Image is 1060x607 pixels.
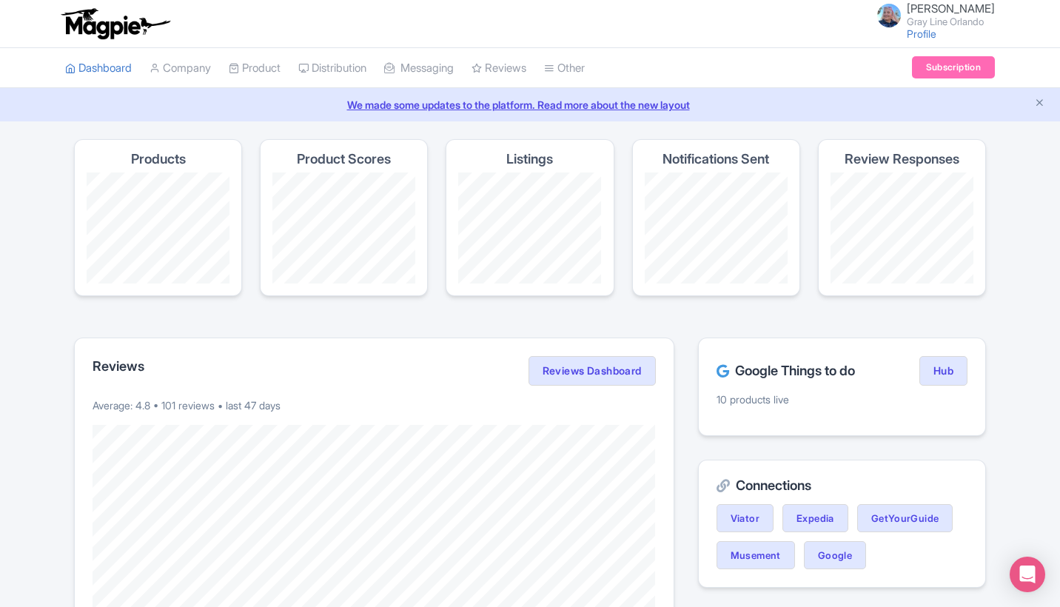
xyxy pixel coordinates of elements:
[1010,557,1045,592] div: Open Intercom Messenger
[150,48,211,89] a: Company
[529,356,656,386] a: Reviews Dashboard
[229,48,281,89] a: Product
[717,541,795,569] a: Musement
[907,1,995,16] span: [PERSON_NAME]
[717,478,967,493] h2: Connections
[804,541,866,569] a: Google
[907,17,995,27] small: Gray Line Orlando
[506,152,553,167] h4: Listings
[58,7,172,40] img: logo-ab69f6fb50320c5b225c76a69d11143b.png
[297,152,391,167] h4: Product Scores
[298,48,366,89] a: Distribution
[544,48,585,89] a: Other
[9,97,1051,113] a: We made some updates to the platform. Read more about the new layout
[1034,95,1045,113] button: Close announcement
[857,504,953,532] a: GetYourGuide
[93,359,144,374] h2: Reviews
[65,48,132,89] a: Dashboard
[845,152,959,167] h4: Review Responses
[912,56,995,78] a: Subscription
[717,363,855,378] h2: Google Things to do
[907,27,936,40] a: Profile
[93,398,656,413] p: Average: 4.8 • 101 reviews • last 47 days
[868,3,995,27] a: [PERSON_NAME] Gray Line Orlando
[717,504,774,532] a: Viator
[877,4,901,27] img: ymf3mfneirbfptja9aqw.jpg
[717,392,967,407] p: 10 products live
[131,152,186,167] h4: Products
[384,48,454,89] a: Messaging
[919,356,967,386] a: Hub
[782,504,848,532] a: Expedia
[662,152,769,167] h4: Notifications Sent
[472,48,526,89] a: Reviews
